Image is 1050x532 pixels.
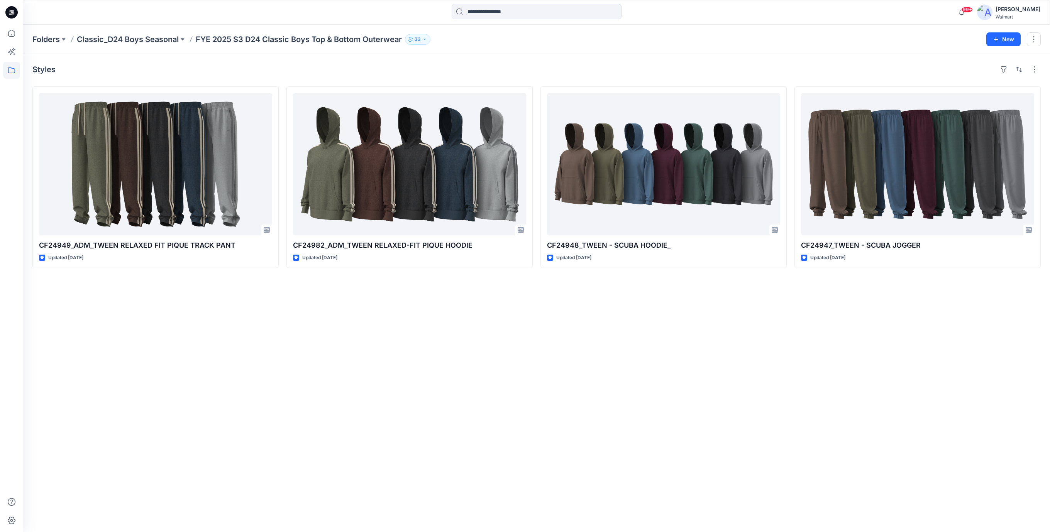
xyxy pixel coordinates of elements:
[48,254,83,262] p: Updated [DATE]
[77,34,179,45] a: Classic_D24 Boys Seasonal
[547,240,780,251] p: CF24948_TWEEN - SCUBA HOODIE_
[405,34,430,45] button: 33
[32,34,60,45] a: Folders
[801,240,1034,251] p: CF24947_TWEEN - SCUBA JOGGER
[196,34,402,45] p: FYE 2025 S3 D24 Classic Boys Top & Bottom Outerwear
[996,14,1040,20] div: Walmart
[39,240,272,251] p: CF24949_ADM_TWEEN RELAXED FIT PIQUE TRACK PANT
[302,254,337,262] p: Updated [DATE]
[977,5,992,20] img: avatar
[996,5,1040,14] div: [PERSON_NAME]
[32,65,56,74] h4: Styles
[293,93,526,235] a: CF24982_ADM_TWEEN RELAXED-FIT PIQUE HOODIE
[986,32,1021,46] button: New
[961,7,973,13] span: 99+
[293,240,526,251] p: CF24982_ADM_TWEEN RELAXED-FIT PIQUE HOODIE
[556,254,591,262] p: Updated [DATE]
[415,35,421,44] p: 33
[810,254,845,262] p: Updated [DATE]
[39,93,272,235] a: CF24949_ADM_TWEEN RELAXED FIT PIQUE TRACK PANT
[801,93,1034,235] a: CF24947_TWEEN - SCUBA JOGGER
[547,93,780,235] a: CF24948_TWEEN - SCUBA HOODIE_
